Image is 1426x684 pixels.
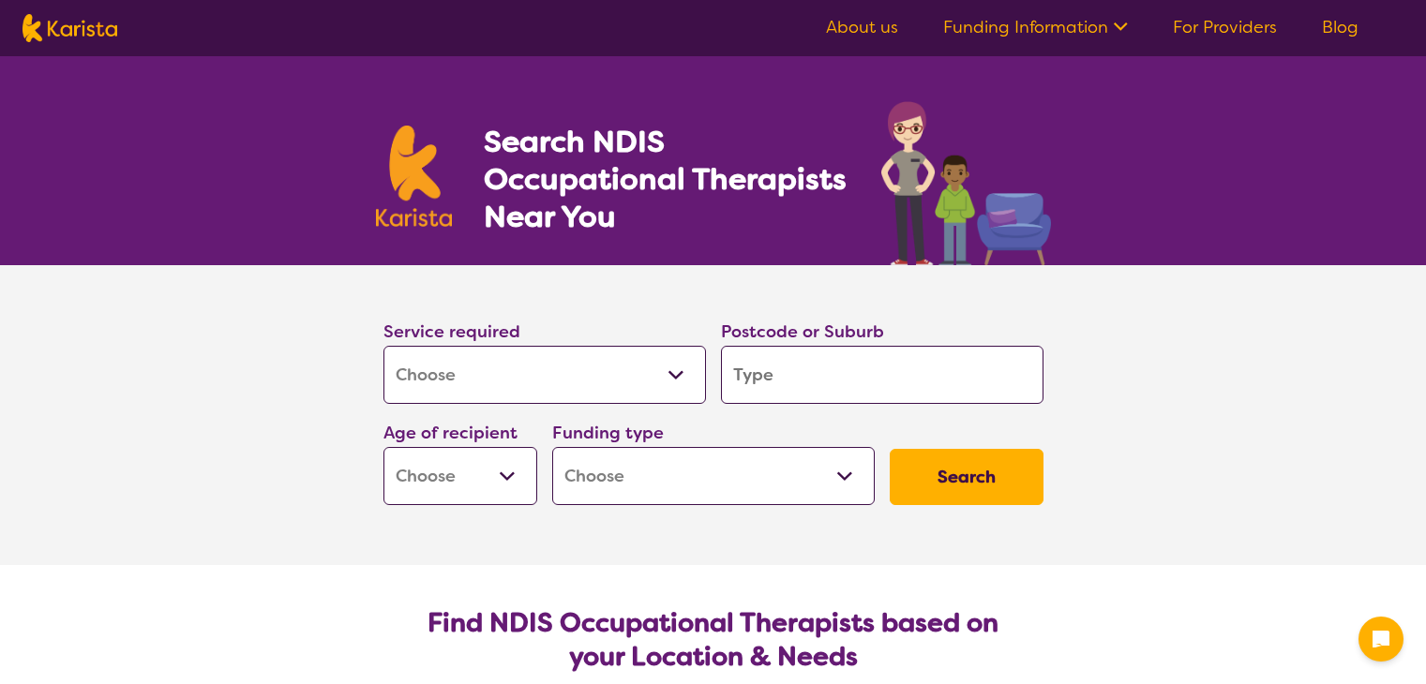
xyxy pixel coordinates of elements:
[826,16,898,38] a: About us
[721,346,1043,404] input: Type
[943,16,1128,38] a: Funding Information
[376,126,453,227] img: Karista logo
[1322,16,1358,38] a: Blog
[383,320,520,343] label: Service required
[1173,16,1277,38] a: For Providers
[721,320,884,343] label: Postcode or Suburb
[398,606,1028,674] h2: Find NDIS Occupational Therapists based on your Location & Needs
[23,14,117,42] img: Karista logo
[484,123,848,235] h1: Search NDIS Occupational Therapists Near You
[890,449,1043,505] button: Search
[552,422,664,444] label: Funding type
[881,101,1051,265] img: occupational-therapy
[383,422,518,444] label: Age of recipient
